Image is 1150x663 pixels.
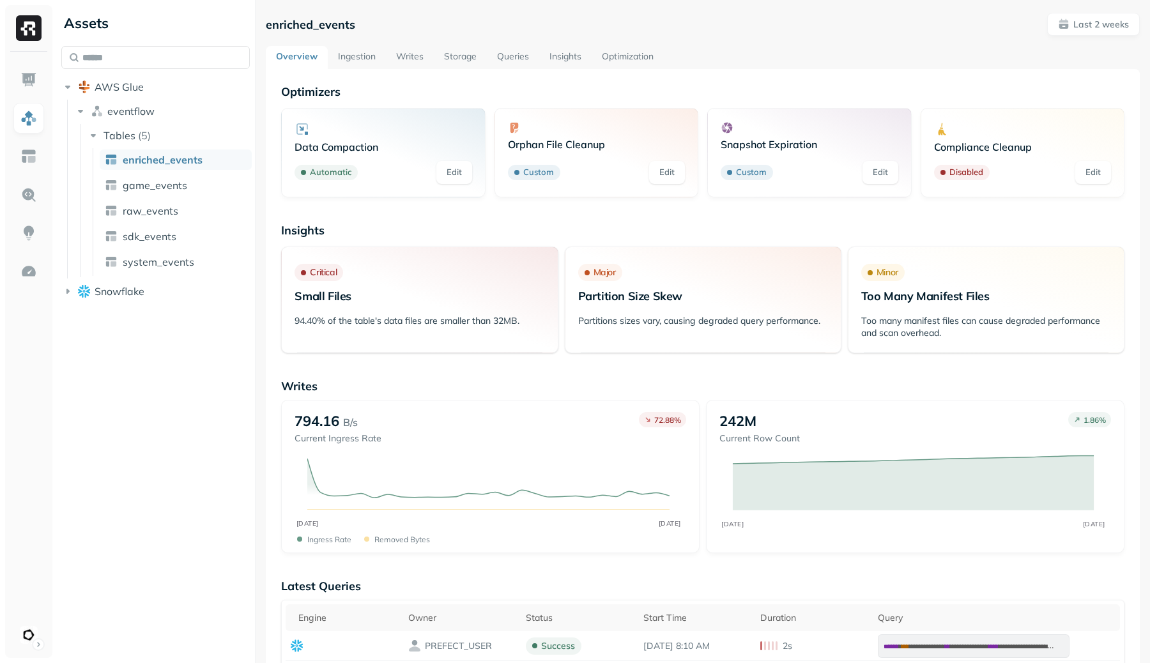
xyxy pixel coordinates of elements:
p: Major [594,266,616,278]
div: Query [878,612,1115,624]
a: Writes [386,46,434,69]
a: Edit [436,161,472,184]
p: Latest Queries [281,579,1124,593]
p: Current Ingress Rate [295,432,381,445]
a: raw_events [100,201,252,221]
img: Asset Explorer [20,148,37,165]
span: game_events [123,179,187,192]
p: 72.88 % [654,415,681,425]
p: 242M [719,412,756,430]
img: Dashboard [20,72,37,88]
div: Duration [760,612,868,624]
div: Owner [408,612,516,624]
p: Small Files [295,289,544,303]
p: Minor [877,266,898,278]
img: Ludeo [20,626,38,644]
img: table [105,153,118,166]
p: Custom [523,166,554,179]
span: AWS Glue [95,80,144,93]
p: Partition Size Skew [578,289,828,303]
img: namespace [91,105,103,118]
img: Query Explorer [20,187,37,203]
p: Critical [310,266,337,278]
p: Compliance Cleanup [934,141,1111,153]
a: Edit [1075,161,1111,184]
img: Ryft [16,15,42,41]
p: Writes [281,379,1124,393]
div: Engine [298,612,398,624]
img: owner [408,639,421,652]
p: enriched_events [266,17,355,32]
div: Start Time [643,612,751,624]
p: Snapshot Expiration [721,138,898,151]
button: Last 2 weeks [1047,13,1140,36]
p: Disabled [949,166,983,179]
button: eventflow [74,101,250,121]
tspan: [DATE] [659,519,681,528]
span: sdk_events [123,230,176,243]
a: Edit [862,161,898,184]
tspan: [DATE] [296,519,319,528]
img: table [105,204,118,217]
a: Insights [539,46,592,69]
a: sdk_events [100,226,252,247]
tspan: [DATE] [1083,520,1105,528]
a: enriched_events [100,149,252,170]
p: Current Row Count [719,432,800,445]
img: root [78,285,91,297]
img: Optimization [20,263,37,280]
p: Partitions sizes vary, causing degraded query performance. [578,315,828,327]
a: Overview [266,46,328,69]
span: Tables [103,129,135,142]
span: eventflow [107,105,155,118]
a: Storage [434,46,487,69]
p: Orphan File Cleanup [508,138,685,151]
p: 94.40% of the table's data files are smaller than 32MB. [295,315,544,327]
button: Snowflake [61,281,250,301]
p: Optimizers [281,84,1124,99]
p: Last 2 weeks [1073,19,1129,31]
p: 794.16 [295,412,339,430]
tspan: [DATE] [721,520,744,528]
p: ( 5 ) [138,129,151,142]
a: Queries [487,46,539,69]
img: table [105,230,118,243]
img: root [78,80,91,93]
p: 1.86 % [1084,415,1106,425]
img: Assets [20,110,37,126]
a: Optimization [592,46,664,69]
p: 2s [783,640,792,652]
img: table [105,179,118,192]
p: Ingress Rate [307,535,351,544]
img: Insights [20,225,37,241]
a: system_events [100,252,252,272]
p: Automatic [310,166,351,179]
span: Snowflake [95,285,144,298]
p: Data Compaction [295,141,471,153]
p: Insights [281,223,1124,238]
img: table [105,255,118,268]
span: enriched_events [123,153,203,166]
span: raw_events [123,204,178,217]
button: AWS Glue [61,77,250,97]
p: Custom [736,166,767,179]
p: Aug 13, 2025 8:10 AM [643,640,751,652]
p: Too Many Manifest Files [861,289,1111,303]
p: B/s [343,415,358,430]
p: success [541,640,575,652]
a: game_events [100,175,252,195]
p: PREFECT_USER [425,640,492,652]
a: Ingestion [328,46,386,69]
p: Removed bytes [374,535,430,544]
div: Status [526,612,633,624]
a: Edit [649,161,685,184]
span: system_events [123,255,194,268]
p: Too many manifest files can cause degraded performance and scan overhead. [861,315,1111,339]
div: Assets [61,13,250,33]
button: Tables(5) [87,125,251,146]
